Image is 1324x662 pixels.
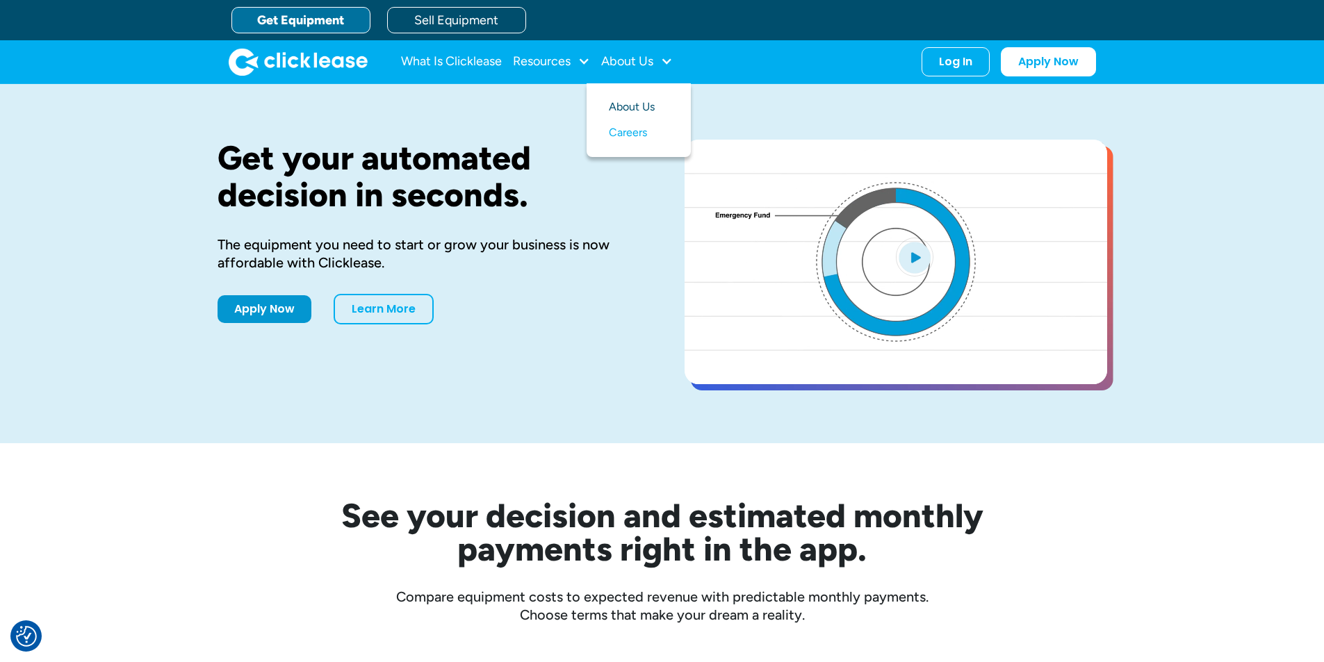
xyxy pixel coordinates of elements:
a: Careers [609,120,669,146]
img: Clicklease logo [229,48,368,76]
h1: Get your automated decision in seconds. [218,140,640,213]
img: Revisit consent button [16,626,37,647]
img: Blue play button logo on a light blue circular background [896,238,933,276]
h2: See your decision and estimated monthly payments right in the app. [273,499,1052,565]
nav: About Us [587,83,691,157]
a: What Is Clicklease [401,48,502,76]
div: The equipment you need to start or grow your business is now affordable with Clicklease. [218,235,640,272]
a: Learn More [334,294,434,324]
a: Get Equipment [231,7,370,33]
div: Compare equipment costs to expected revenue with predictable monthly payments. Choose terms that ... [218,588,1107,624]
div: Log In [939,55,972,69]
a: open lightbox [685,140,1107,384]
div: About Us [601,48,673,76]
a: Apply Now [1001,47,1096,76]
div: Resources [513,48,590,76]
a: Sell Equipment [387,7,526,33]
a: Apply Now [218,295,311,323]
button: Consent Preferences [16,626,37,647]
a: home [229,48,368,76]
a: About Us [609,94,669,120]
